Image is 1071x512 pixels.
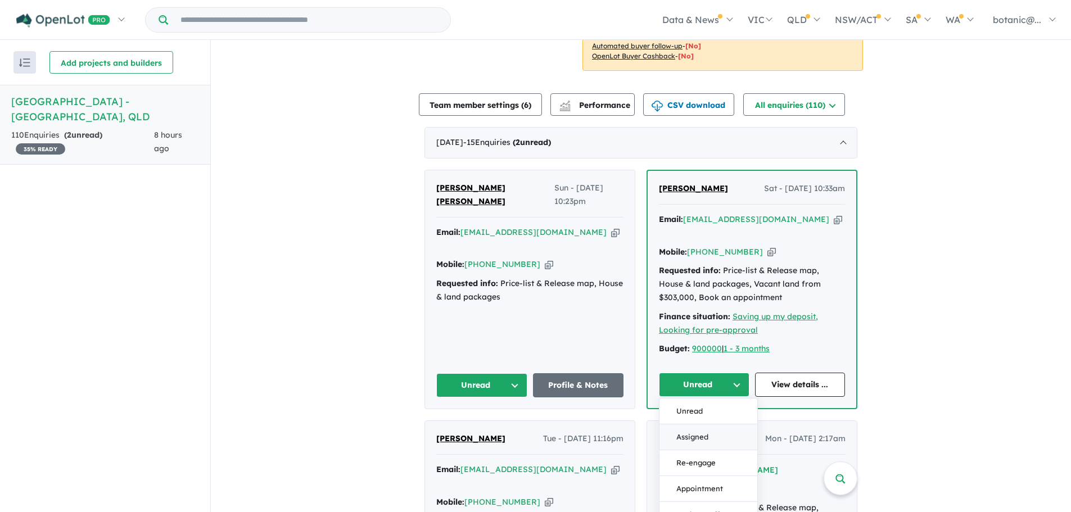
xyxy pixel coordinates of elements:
a: [PHONE_NUMBER] [464,497,540,507]
button: Re-engage [659,450,757,476]
h5: [GEOGRAPHIC_DATA] - [GEOGRAPHIC_DATA] , QLD [11,94,199,124]
a: [PERSON_NAME] [PERSON_NAME] [436,182,554,209]
strong: Mobile: [436,497,464,507]
span: [PERSON_NAME] [658,433,727,443]
a: 900000 [692,343,722,354]
span: Performance [561,100,630,110]
button: Unread [659,373,749,397]
a: [PERSON_NAME] [659,182,728,196]
button: Unread [659,398,757,424]
strong: Requested info: [436,278,498,288]
a: [PERSON_NAME] [658,432,727,446]
strong: Requested info: [659,265,721,275]
strong: Email: [436,227,460,237]
img: Openlot PRO Logo White [16,13,110,28]
span: [No] [678,52,694,60]
strong: Mobile: [659,247,687,257]
a: View details ... [755,373,846,397]
u: Automated buyer follow-up [592,42,683,50]
button: Copy [611,226,620,238]
button: Add projects and builders [49,51,173,74]
span: 2 [516,137,520,147]
div: Price-list & Release map, House & land packages, Vacant land from $303,000, Book an appointment [659,264,845,304]
span: 6 [524,100,528,110]
a: [PERSON_NAME] [436,432,505,446]
button: Unread [436,373,527,397]
img: download icon [652,101,663,112]
a: [EMAIL_ADDRESS][DOMAIN_NAME] [683,214,829,224]
div: [DATE] [424,127,857,158]
a: [PHONE_NUMBER] [464,259,540,269]
strong: Finance situation: [659,311,730,321]
button: All enquiries (110) [743,93,845,116]
button: Copy [545,496,553,508]
strong: Budget: [659,343,690,354]
button: Team member settings (6) [419,93,542,116]
span: botanic@... [993,14,1041,25]
span: 8 hours ago [154,130,182,153]
button: CSV download [643,93,734,116]
strong: Email: [436,464,460,474]
button: Copy [834,214,842,225]
span: [PERSON_NAME] [436,433,505,443]
span: [PERSON_NAME] [PERSON_NAME] [436,183,505,206]
button: Appointment [659,476,757,502]
a: [PHONE_NUMBER] [687,247,763,257]
strong: Email: [659,214,683,224]
u: OpenLot Buyer Cashback [592,52,675,60]
button: Assigned [659,424,757,450]
div: | [659,342,845,356]
a: Profile & Notes [533,373,624,397]
span: Sat - [DATE] 10:33am [764,182,845,196]
strong: Mobile: [658,483,686,493]
strong: ( unread) [64,130,102,140]
img: bar-chart.svg [559,104,571,111]
span: Sun - [DATE] 10:23pm [554,182,623,209]
span: - 15 Enquir ies [463,137,551,147]
button: Copy [767,246,776,258]
button: Copy [545,259,553,270]
a: [EMAIL_ADDRESS][DOMAIN_NAME] [460,464,607,474]
strong: Email: [658,464,683,474]
img: sort.svg [19,58,30,67]
div: 110 Enquir ies [11,129,154,156]
a: Saving up my deposit, Looking for pre-approval [659,311,818,335]
button: Copy [611,464,620,475]
strong: ( unread) [513,137,551,147]
span: [PERSON_NAME] [659,183,728,193]
span: 2 [67,130,71,140]
span: Mon - [DATE] 2:17am [765,432,846,446]
input: Try estate name, suburb, builder or developer [170,8,448,32]
button: Performance [550,93,635,116]
img: line-chart.svg [560,101,570,107]
a: [EMAIL_ADDRESS][DOMAIN_NAME] [460,227,607,237]
span: Tue - [DATE] 11:16pm [543,432,623,446]
div: Price-list & Release map, House & land packages [436,277,623,304]
strong: Mobile: [436,259,464,269]
a: 1 - 3 months [724,343,770,354]
span: [No] [685,42,701,50]
span: 35 % READY [16,143,65,155]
